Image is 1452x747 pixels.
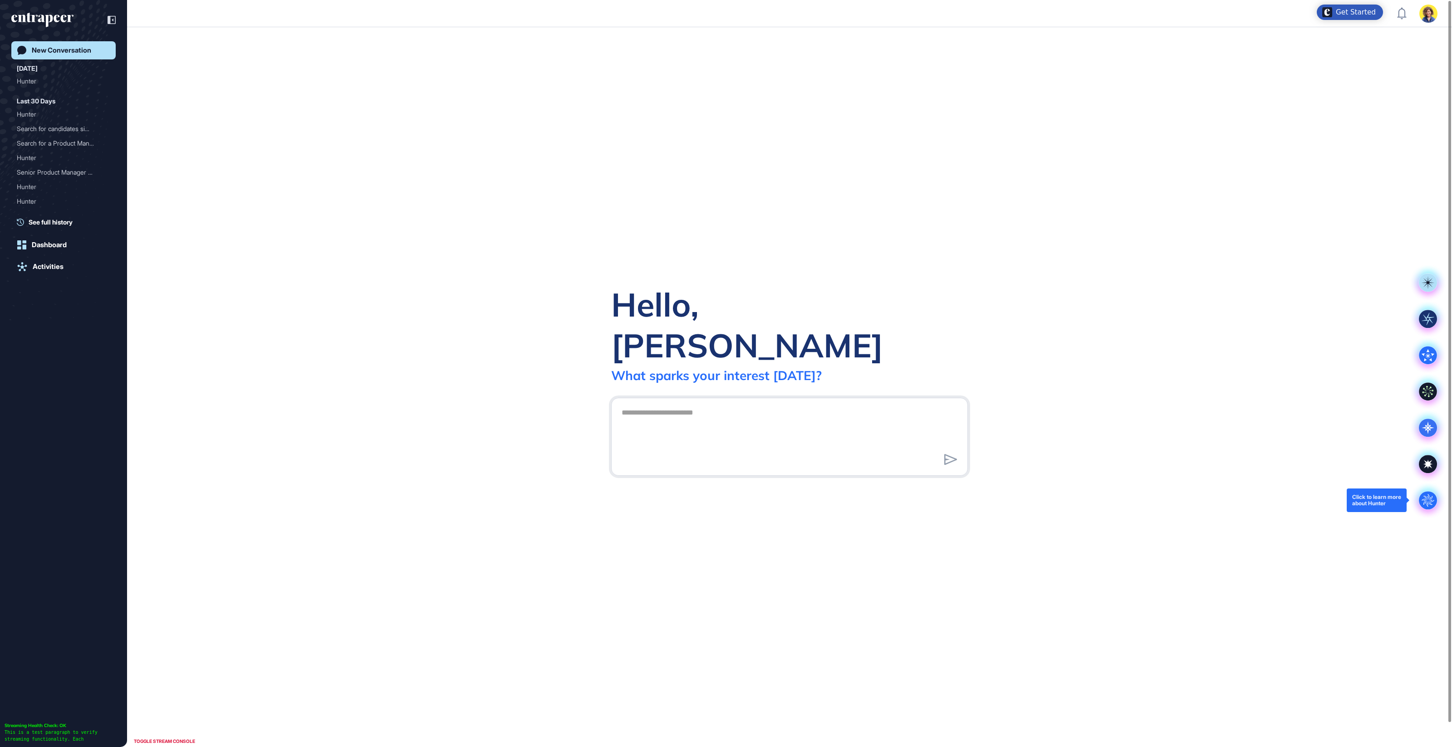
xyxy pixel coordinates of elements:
[17,107,103,122] div: Hunter
[11,236,116,254] a: Dashboard
[17,63,38,74] div: [DATE]
[17,151,103,165] div: Hunter
[17,96,55,107] div: Last 30 Days
[17,165,110,180] div: Senior Product Manager Job Posting for Softtech
[17,151,110,165] div: Hunter
[17,217,116,227] a: See full history
[17,180,103,194] div: Hunter
[17,136,110,151] div: Search for a Product Manager with AI Development Experience in Turkey (3-10 Years Experience)
[17,194,103,209] div: Hunter
[1336,8,1376,17] div: Get Started
[11,13,74,27] div: entrapeer-logo
[17,165,103,180] div: Senior Product Manager Jo...
[17,194,110,209] div: Hunter
[17,122,103,136] div: Search for candidates sim...
[33,263,64,271] div: Activities
[17,107,110,122] div: Hunter
[29,217,73,227] span: See full history
[17,209,103,223] div: Hunter
[17,122,110,136] div: Search for candidates similar to Sara Holyavkin
[1317,5,1383,20] div: Open Get Started checklist
[17,209,110,223] div: Hunter
[17,136,103,151] div: Search for a Product Mana...
[32,241,67,249] div: Dashboard
[132,736,197,747] div: TOGGLE STREAM CONSOLE
[1322,7,1332,17] img: launcher-image-alternative-text
[611,284,968,366] div: Hello, [PERSON_NAME]
[17,74,110,88] div: Hunter
[611,367,822,383] div: What sparks your interest [DATE]?
[17,180,110,194] div: Hunter
[17,74,103,88] div: Hunter
[11,258,116,276] a: Activities
[1419,5,1437,23] img: user-avatar
[1352,494,1401,507] div: Click to learn more about Hunter
[11,41,116,59] a: New Conversation
[32,46,91,54] div: New Conversation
